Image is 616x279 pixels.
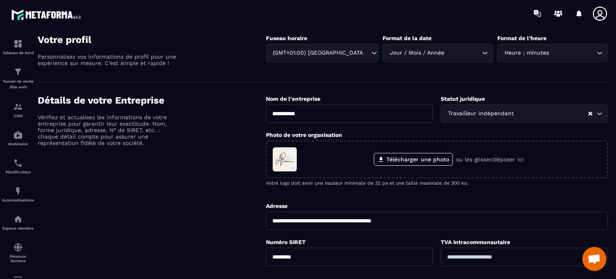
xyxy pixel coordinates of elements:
span: Jour / Mois / Année [388,49,446,57]
p: CRM [2,114,34,118]
a: social-networksocial-networkRéseaux Sociaux [2,236,34,269]
p: Votre logo doit avoir une hauteur minimale de 32 px et une taille maximale de 300 ko. [266,180,608,186]
a: schedulerschedulerPlanificateur [2,152,34,180]
a: automationsautomationsWebinaire [2,124,34,152]
p: Espace membre [2,226,34,230]
div: Search for option [383,44,493,62]
a: automationsautomationsEspace membre [2,208,34,236]
div: Search for option [497,44,608,62]
p: Planificateur [2,170,34,174]
label: Statut juridique [441,96,485,102]
label: Photo de votre organisation [266,132,342,138]
span: (GMT+01:00) [GEOGRAPHIC_DATA] [271,49,364,57]
img: automations [13,130,23,140]
span: Travailleur indépendant [446,109,515,118]
img: formation [13,39,23,49]
img: scheduler [13,158,23,168]
label: Format de l’heure [497,35,547,41]
p: Automatisations [2,198,34,202]
img: logo [11,7,83,22]
p: Personnalisez vos informations de profil pour une expérience sur mesure. C'est simple et rapide ! [38,53,178,66]
p: ou les glisser/déposer ici [456,156,524,163]
span: Heure : minutes [503,49,551,57]
input: Search for option [363,49,369,57]
img: formation [13,102,23,112]
div: Search for option [441,104,608,123]
input: Search for option [515,109,588,118]
p: Tunnel de vente Site web [2,79,34,90]
input: Search for option [446,49,480,57]
div: Ouvrir le chat [582,247,606,271]
a: formationformationTableau de bord [2,33,34,61]
p: Tableau de bord [2,51,34,55]
p: Réseaux Sociaux [2,254,34,263]
div: Search for option [266,44,379,62]
img: automations [13,186,23,196]
label: Format de la date [383,35,432,41]
a: formationformationCRM [2,96,34,124]
img: formation [13,67,23,77]
label: Adresse [266,203,288,209]
img: automations [13,214,23,224]
button: Clear Selected [588,111,592,117]
a: automationsautomationsAutomatisations [2,180,34,208]
p: Vérifiez et actualisez les informations de votre entreprise pour garantir leur exactitude. Nom, f... [38,114,178,146]
h4: Détails de votre Entreprise [38,95,266,106]
h4: Votre profil [38,34,266,45]
p: Webinaire [2,142,34,146]
label: TVA Intracommunautaire [441,239,510,245]
label: Télécharger une photo [374,153,453,166]
label: Numéro SIRET [266,239,306,245]
img: social-network [13,242,23,252]
label: Fuseau horaire [266,35,307,41]
input: Search for option [551,49,595,57]
label: Nom de l'entreprise [266,96,320,102]
a: formationformationTunnel de vente Site web [2,61,34,96]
